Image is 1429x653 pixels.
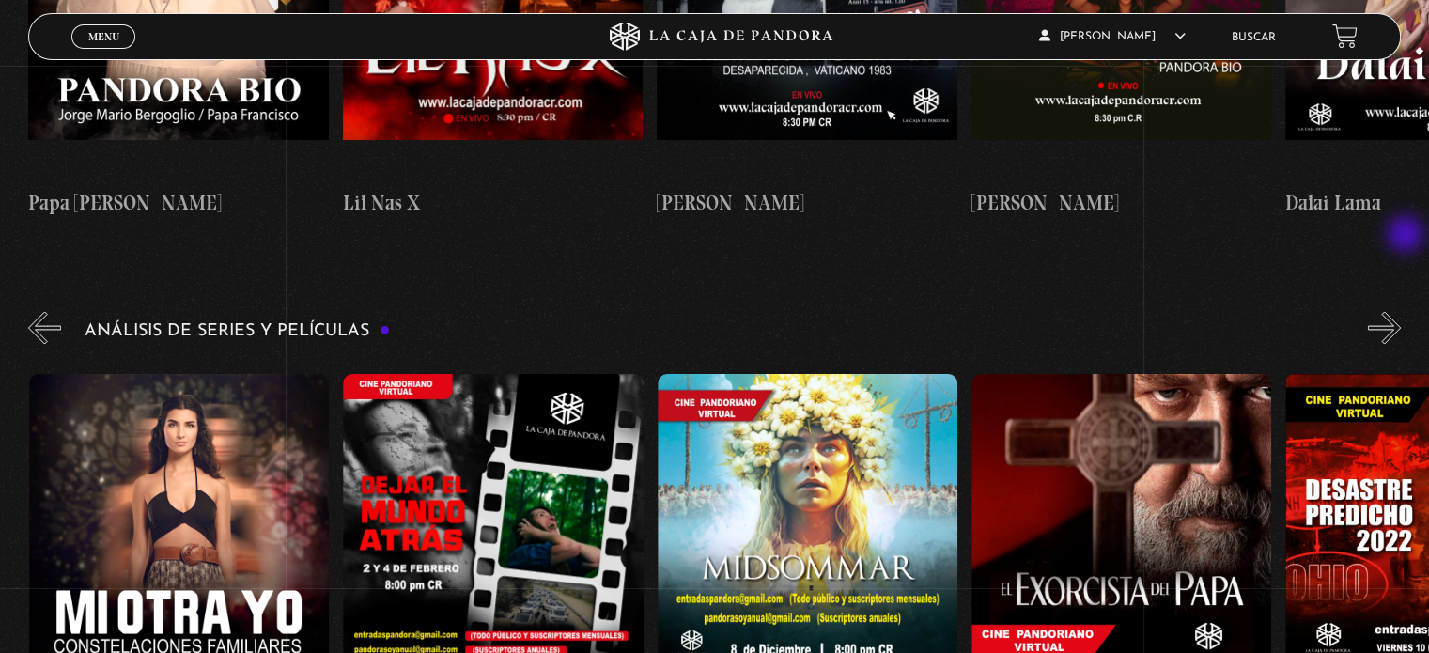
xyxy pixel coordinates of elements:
[343,188,643,218] h4: Lil Nas X
[1368,311,1401,344] button: Next
[28,311,61,344] button: Previous
[971,188,1271,218] h4: [PERSON_NAME]
[28,188,328,218] h4: Papa [PERSON_NAME]
[82,47,126,60] span: Cerrar
[1232,32,1276,43] a: Buscar
[85,321,390,339] h3: Análisis de series y películas
[88,31,119,42] span: Menu
[1039,31,1186,42] span: [PERSON_NAME]
[657,188,956,218] h4: [PERSON_NAME]
[1332,23,1358,49] a: View your shopping cart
